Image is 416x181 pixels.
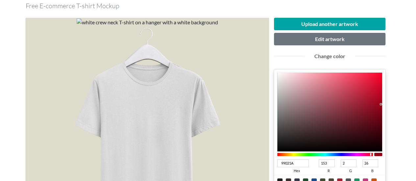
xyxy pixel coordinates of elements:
[26,2,391,10] h3: Free E-commerce T-shirt Mockup
[274,33,386,45] button: Edit artwork
[309,52,350,60] div: Change color
[362,167,382,175] span: b
[319,167,338,175] span: r
[277,167,317,175] span: hex
[341,167,360,175] span: g
[274,18,386,30] button: Upload another artwork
